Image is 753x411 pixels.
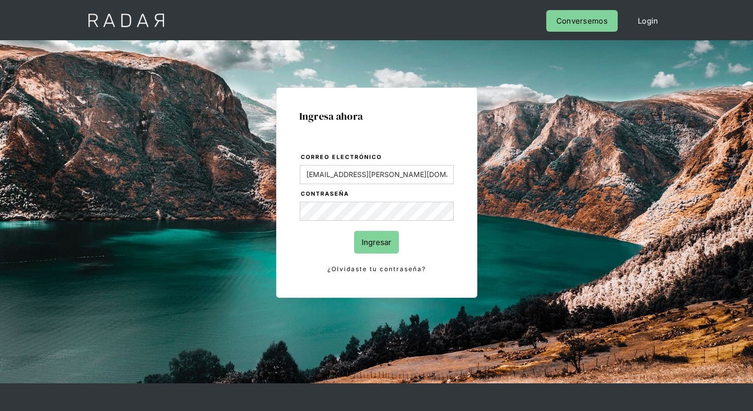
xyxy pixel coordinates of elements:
[354,231,399,254] input: Ingresar
[546,10,618,32] a: Conversemos
[628,10,668,32] a: Login
[299,111,454,122] h1: Ingresa ahora
[300,165,454,184] input: bruce@wayne.com
[300,264,454,275] a: ¿Olvidaste tu contraseña?
[301,189,454,199] label: Contraseña
[299,152,454,275] form: Login Form
[301,152,454,162] label: Correo electrónico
